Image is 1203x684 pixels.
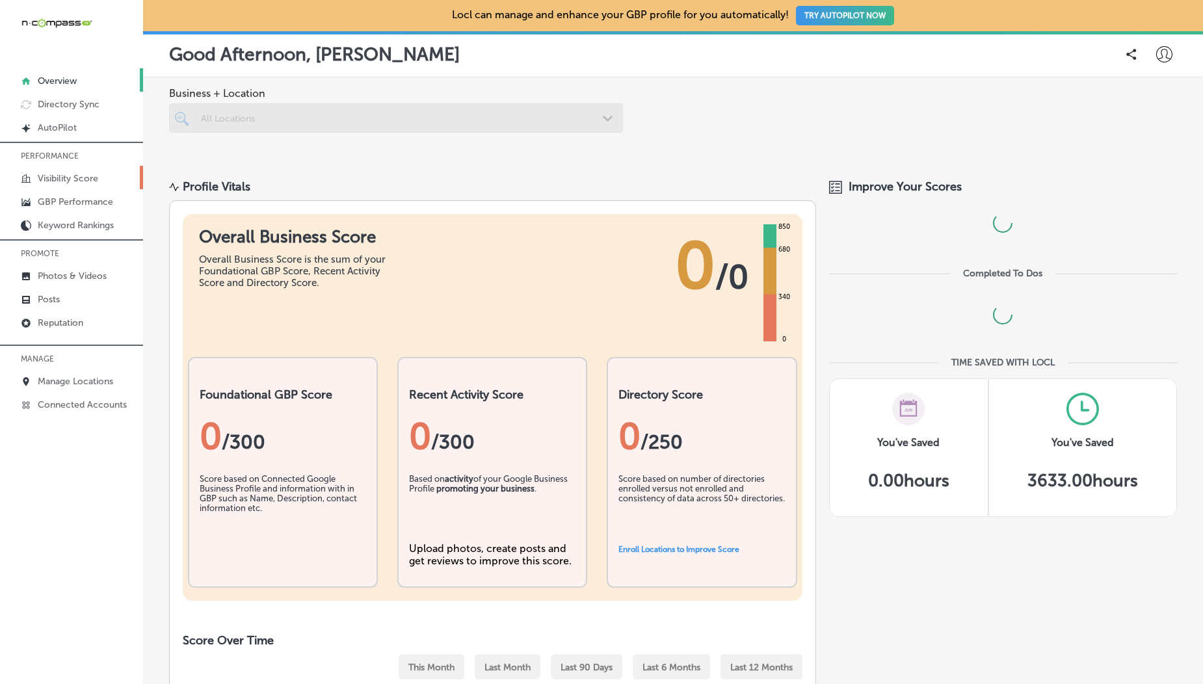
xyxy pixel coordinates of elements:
[38,270,107,282] p: Photos & Videos
[715,257,748,296] span: / 0
[1051,436,1114,449] h3: You've Saved
[951,357,1055,368] div: TIME SAVED WITH LOCL
[38,399,127,410] p: Connected Accounts
[776,292,793,302] div: 340
[200,388,366,402] h2: Foundational GBP Score
[169,87,623,99] span: Business + Location
[409,542,575,567] div: Upload photos, create posts and get reviews to improve this score.
[38,75,77,86] p: Overview
[38,99,99,110] p: Directory Sync
[618,545,739,554] a: Enroll Locations to Improve Score
[868,471,949,491] h5: 0.00 hours
[877,436,940,449] h3: You've Saved
[38,173,98,184] p: Visibility Score
[730,662,793,673] span: Last 12 Months
[776,222,793,232] div: 850
[222,430,265,454] span: / 300
[38,317,83,328] p: Reputation
[484,662,531,673] span: Last Month
[409,388,575,402] h2: Recent Activity Score
[436,484,535,493] b: promoting your business
[618,415,785,458] div: 0
[38,376,113,387] p: Manage Locations
[445,474,473,484] b: activity
[1027,471,1138,491] h5: 3633.00 hours
[183,179,250,194] div: Profile Vitals
[199,227,394,247] h1: Overall Business Score
[618,388,785,402] h2: Directory Score
[38,294,60,305] p: Posts
[21,17,92,29] img: 660ab0bf-5cc7-4cb8-ba1c-48b5ae0f18e60NCTV_CLogo_TV_Black_-500x88.png
[169,44,460,65] p: Good Afternoon, [PERSON_NAME]
[675,227,715,305] span: 0
[963,268,1042,279] div: Completed To Dos
[796,6,894,25] button: TRY AUTOPILOT NOW
[38,122,77,133] p: AutoPilot
[200,474,366,539] div: Score based on Connected Google Business Profile and information with in GBP such as Name, Descri...
[776,244,793,255] div: 680
[618,474,785,539] div: Score based on number of directories enrolled versus not enrolled and consistency of data across ...
[849,179,962,194] span: Improve Your Scores
[641,430,683,454] span: /250
[780,334,789,345] div: 0
[642,662,700,673] span: Last 6 Months
[409,415,575,458] div: 0
[408,662,455,673] span: This Month
[38,220,114,231] p: Keyword Rankings
[183,633,802,648] h2: Score Over Time
[561,662,613,673] span: Last 90 Days
[431,430,475,454] span: /300
[200,415,366,458] div: 0
[199,254,394,289] div: Overall Business Score is the sum of your Foundational GBP Score, Recent Activity Score and Direc...
[38,196,113,207] p: GBP Performance
[409,474,575,539] div: Based on of your Google Business Profile .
